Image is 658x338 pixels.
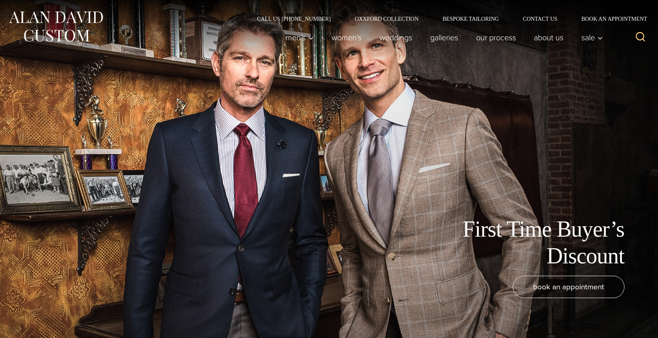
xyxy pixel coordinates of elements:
a: weddings [371,30,421,45]
nav: Secondary Navigation [245,16,650,22]
a: book an appointment [513,276,624,298]
nav: Primary Navigation [277,30,607,45]
a: About Us [525,30,573,45]
a: Galleries [421,30,467,45]
img: Alan David Custom [8,9,104,44]
h1: First Time Buyer’s Discount [445,216,624,269]
span: book an appointment [533,281,604,293]
button: View Search Form [631,28,650,47]
a: Bespoke Tailoring [431,16,511,22]
a: Book an Appointment [569,16,650,22]
span: Men’s [286,34,314,42]
a: Oxxford Collection [343,16,431,22]
a: Call Us [PHONE_NUMBER] [245,16,343,22]
span: Sale [581,34,603,42]
a: Contact Us [511,16,569,22]
a: Our Process [467,30,525,45]
a: Women’s [323,30,371,45]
